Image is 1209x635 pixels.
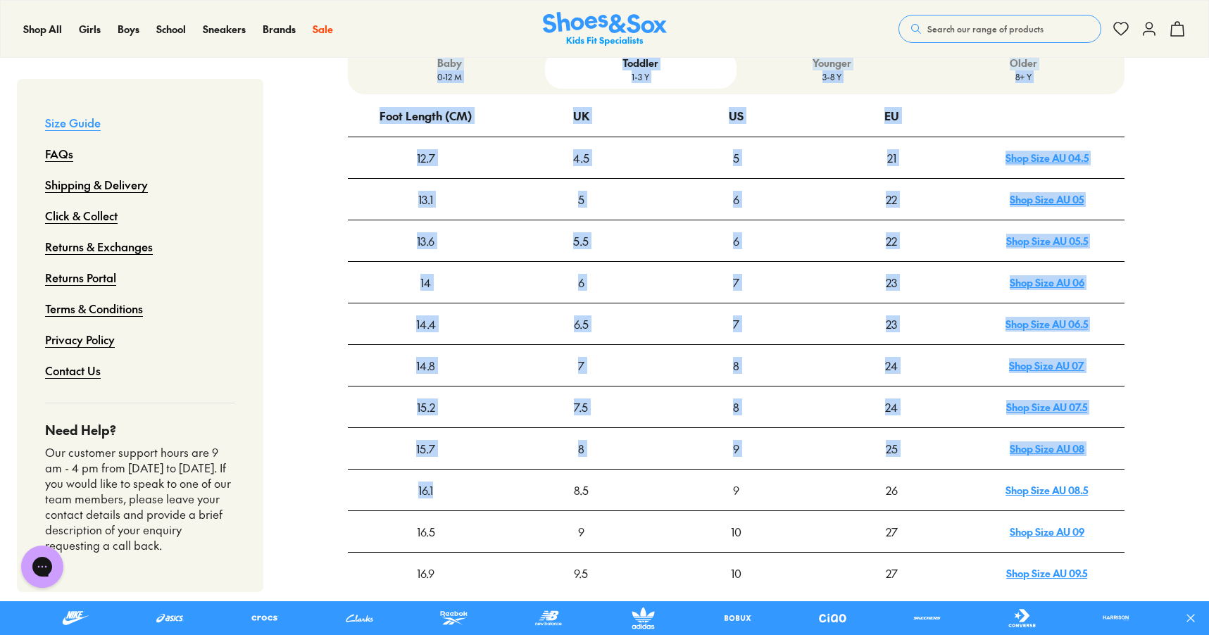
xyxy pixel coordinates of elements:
div: 16.9 [349,553,503,593]
div: UK [573,96,589,135]
div: 7 [504,346,658,385]
div: 23 [815,263,969,302]
a: Terms & Conditions [45,293,143,324]
a: Boys [118,22,139,37]
div: 10 [659,553,813,593]
a: Returns Portal [45,262,116,293]
span: Brands [263,22,296,36]
p: 8+ Y [933,70,1113,83]
a: Returns & Exchanges [45,231,153,262]
a: Shop Size AU 07 [1009,358,1084,372]
a: Sale [313,22,333,37]
a: Brands [263,22,296,37]
p: 1-3 Y [551,70,731,83]
div: 16.1 [349,470,503,510]
a: Girls [79,22,101,37]
div: 8.5 [504,470,658,510]
a: Shop Size AU 06 [1010,275,1084,289]
a: FAQs [45,138,73,169]
div: 5.5 [504,221,658,260]
div: 15.7 [349,429,503,468]
div: EU [884,96,899,135]
span: Sale [313,22,333,36]
span: Search our range of products [927,23,1044,35]
div: 27 [815,512,969,551]
a: Shoes & Sox [543,12,667,46]
a: School [156,22,186,37]
div: 25 [815,429,969,468]
div: 8 [504,429,658,468]
a: Sneakers [203,22,246,37]
img: SNS_Logo_Responsive.svg [543,12,667,46]
a: Shop All [23,22,62,37]
p: Baby [359,56,539,70]
a: Contact Us [45,355,101,386]
div: 12.7 [349,138,503,177]
div: 16.5 [349,512,503,551]
img: tab_domain_overview_orange.svg [38,82,49,93]
div: 10 [659,512,813,551]
div: 13.6 [349,221,503,260]
div: v 4.0.25 [39,23,69,34]
div: 7 [659,304,813,344]
a: Shop Size AU 09.5 [1006,566,1087,580]
span: Boys [118,22,139,36]
div: 6 [504,263,658,302]
div: 24 [815,387,969,427]
div: 9 [504,512,658,551]
span: Shop All [23,22,62,36]
div: 26 [815,470,969,510]
div: 9.5 [504,553,658,593]
div: Domain Overview [54,83,126,92]
div: 5 [504,180,658,219]
a: Shop Size AU 08 [1010,441,1084,455]
div: 15.2 [349,387,503,427]
a: Shop Size AU 06.5 [1006,317,1088,331]
img: logo_orange.svg [23,23,34,34]
a: Shop Size AU 04.5 [1006,151,1089,165]
a: Click & Collect [45,200,118,231]
div: 9 [659,429,813,468]
div: 22 [815,180,969,219]
div: 6.5 [504,304,658,344]
iframe: Gorgias live chat messenger [14,541,70,593]
div: US [729,96,744,135]
div: 7 [659,263,813,302]
a: Shop Size AU 05.5 [1006,234,1088,248]
p: Toddler [551,56,731,70]
a: Privacy Policy [45,324,115,355]
a: Size Guide [45,107,101,138]
div: 8 [659,346,813,385]
div: Domain: [DOMAIN_NAME] [37,37,155,48]
p: Older [933,56,1113,70]
img: tab_keywords_by_traffic_grey.svg [140,82,151,93]
div: 9 [659,470,813,510]
div: 23 [815,304,969,344]
p: 3-8 Y [742,70,922,83]
a: Shop Size AU 07.5 [1006,400,1087,414]
a: Shop Size AU 08.5 [1006,483,1088,497]
div: Foot Length (CM) [380,96,472,135]
p: Younger [742,56,922,70]
span: School [156,22,186,36]
div: 13.1 [349,180,503,219]
div: 8 [659,387,813,427]
div: 24 [815,346,969,385]
p: Our customer support hours are 9 am - 4 pm from [DATE] to [DATE]. If you would like to speak to o... [45,445,235,553]
span: Sneakers [203,22,246,36]
a: Shipping & Delivery [45,169,148,200]
div: 6 [659,180,813,219]
a: Shop Size AU 09 [1010,524,1084,539]
div: 14.8 [349,346,503,385]
div: 6 [659,221,813,260]
div: 14.4 [349,304,503,344]
img: website_grey.svg [23,37,34,48]
span: Girls [79,22,101,36]
div: 14 [349,263,503,302]
p: 0-12 M [359,70,539,83]
div: Keywords by Traffic [156,83,237,92]
div: 27 [815,553,969,593]
div: 22 [815,221,969,260]
div: 5 [659,138,813,177]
